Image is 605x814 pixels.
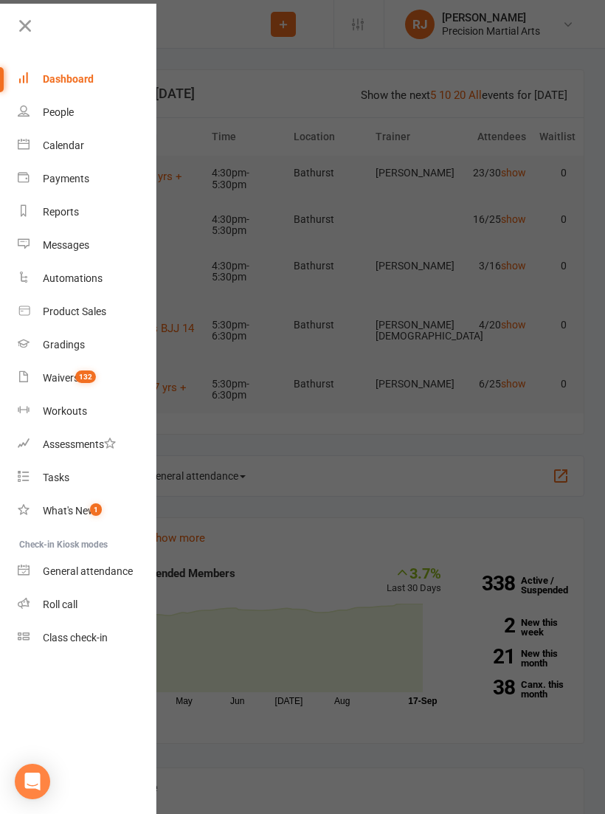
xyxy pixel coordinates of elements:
[43,206,79,218] div: Reports
[18,621,157,655] a: Class kiosk mode
[18,494,157,528] a: What's New1
[18,162,157,196] a: Payments
[43,339,85,351] div: Gradings
[18,129,157,162] a: Calendar
[18,295,157,328] a: Product Sales
[90,503,102,516] span: 1
[18,229,157,262] a: Messages
[43,472,69,483] div: Tasks
[18,63,157,96] a: Dashboard
[18,395,157,428] a: Workouts
[43,173,89,184] div: Payments
[43,405,87,417] div: Workouts
[43,239,89,251] div: Messages
[18,461,157,494] a: Tasks
[43,106,74,118] div: People
[75,370,96,383] span: 132
[18,362,157,395] a: Waivers 132
[43,632,108,644] div: Class check-in
[43,599,77,610] div: Roll call
[18,328,157,362] a: Gradings
[43,565,133,577] div: General attendance
[18,588,157,621] a: Roll call
[43,272,103,284] div: Automations
[43,306,106,317] div: Product Sales
[18,96,157,129] a: People
[43,372,79,384] div: Waivers
[15,764,50,799] div: Open Intercom Messenger
[43,139,84,151] div: Calendar
[18,262,157,295] a: Automations
[18,196,157,229] a: Reports
[43,505,96,517] div: What's New
[43,438,116,450] div: Assessments
[18,555,157,588] a: General attendance kiosk mode
[18,428,157,461] a: Assessments
[43,73,94,85] div: Dashboard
